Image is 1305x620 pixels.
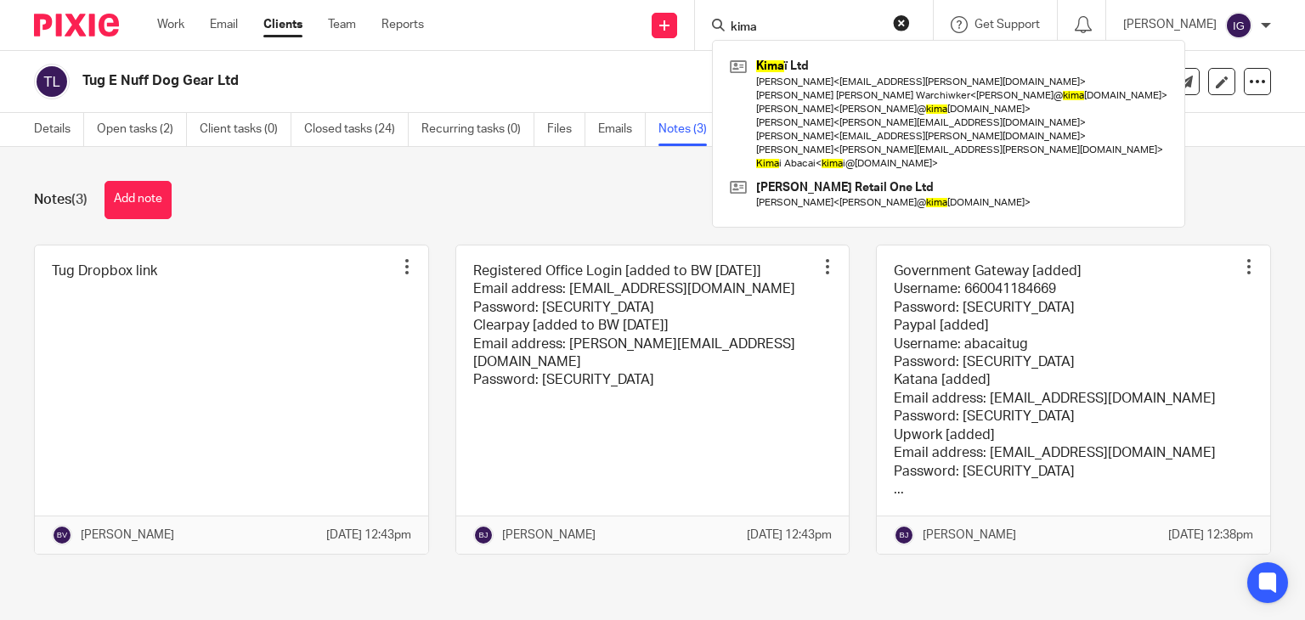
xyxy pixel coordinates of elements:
img: svg%3E [34,64,70,99]
h2: Tug E Nuff Dog Gear Ltd [82,72,849,90]
span: Get Support [975,19,1040,31]
button: Add note [105,181,172,219]
p: [PERSON_NAME] [1123,16,1217,33]
p: [DATE] 12:43pm [326,527,411,544]
a: Client tasks (0) [200,113,291,146]
p: [PERSON_NAME] [81,527,174,544]
a: Open tasks (2) [97,113,187,146]
img: svg%3E [52,525,72,545]
a: Reports [381,16,424,33]
a: Recurring tasks (0) [421,113,534,146]
p: [PERSON_NAME] [923,527,1016,544]
h1: Notes [34,191,88,209]
a: Closed tasks (24) [304,113,409,146]
a: Email [210,16,238,33]
a: Clients [263,16,302,33]
input: Search [729,20,882,36]
a: Work [157,16,184,33]
img: svg%3E [473,525,494,545]
a: Files [547,113,585,146]
img: svg%3E [1225,12,1252,39]
a: Details [34,113,84,146]
span: (3) [71,193,88,206]
a: Emails [598,113,646,146]
p: [DATE] 12:43pm [747,527,832,544]
a: Team [328,16,356,33]
a: Notes (3) [658,113,720,146]
button: Clear [893,14,910,31]
img: Pixie [34,14,119,37]
p: [DATE] 12:38pm [1168,527,1253,544]
p: [PERSON_NAME] [502,527,596,544]
img: svg%3E [894,525,914,545]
